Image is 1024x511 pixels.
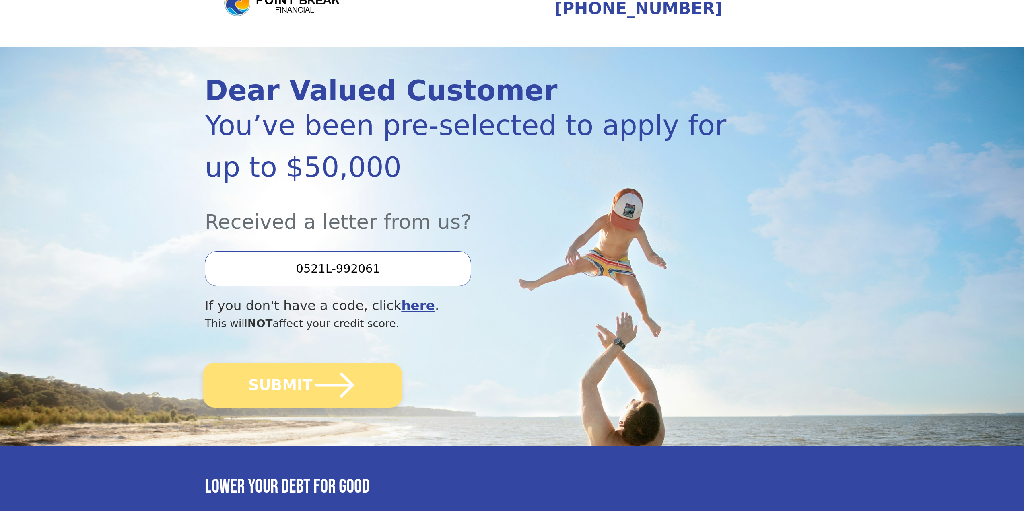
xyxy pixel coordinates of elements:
[205,105,727,188] div: You’ve been pre-selected to apply for up to $50,000
[205,251,471,286] input: Enter your Offer Code:
[203,363,402,408] button: SUBMIT
[205,475,819,499] h3: Lower your debt for good
[205,77,727,105] div: Dear Valued Customer
[401,298,435,313] a: here
[205,296,727,316] div: If you don't have a code, click .
[205,188,727,237] div: Received a letter from us?
[205,316,727,332] div: This will affect your credit score.
[247,317,273,330] span: NOT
